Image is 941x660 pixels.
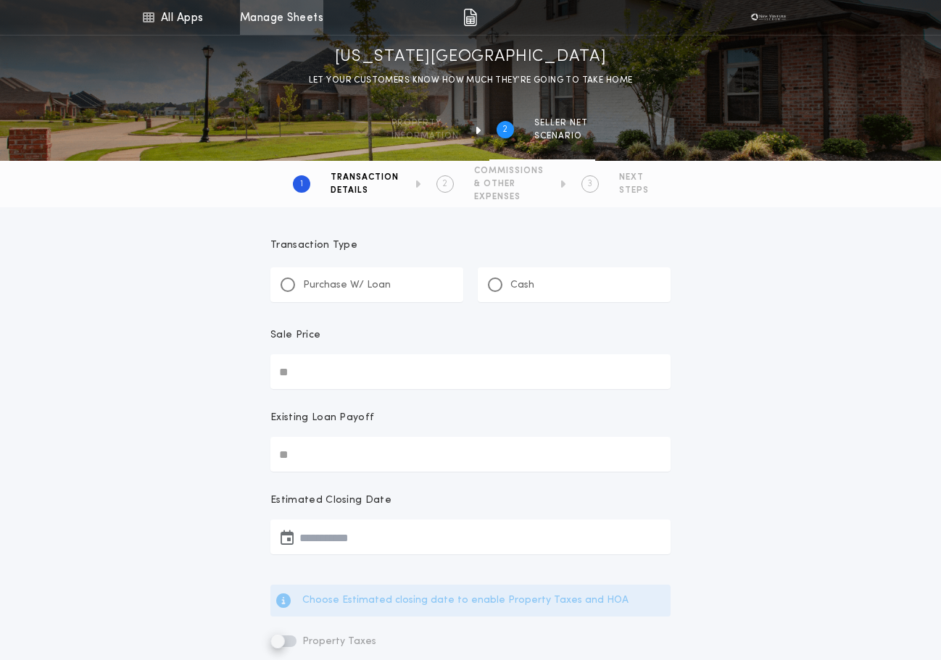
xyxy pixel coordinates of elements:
p: Estimated Closing Date [270,493,671,508]
span: SCENARIO [534,130,588,142]
h2: 2 [502,124,507,135]
p: Existing Loan Payoff [270,411,374,425]
p: Sale Price [270,328,320,343]
h2: 3 [587,178,592,190]
p: Purchase W/ Loan [303,278,391,293]
input: Sale Price [270,354,671,389]
span: Property [391,117,459,129]
span: SELLER NET [534,117,588,129]
p: LET YOUR CUSTOMERS KNOW HOW MUCH THEY’RE GOING TO TAKE HOME [309,73,633,88]
span: information [391,130,459,142]
input: Existing Loan Payoff [270,437,671,472]
span: Property Taxes [299,636,376,647]
p: Cash [510,278,534,293]
span: COMMISSIONS [474,165,544,177]
span: & OTHER [474,178,544,190]
h2: 2 [442,178,447,190]
img: img [463,9,477,26]
span: DETAILS [331,185,399,196]
h1: [US_STATE][GEOGRAPHIC_DATA] [335,46,607,69]
h2: 1 [300,178,303,190]
span: EXPENSES [474,191,544,203]
span: NEXT [619,172,649,183]
p: Transaction Type [270,238,671,253]
img: vs-icon [747,10,790,25]
span: TRANSACTION [331,172,399,183]
span: STEPS [619,185,649,196]
p: Choose Estimated closing date to enable Property Taxes and HOA [302,593,629,608]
